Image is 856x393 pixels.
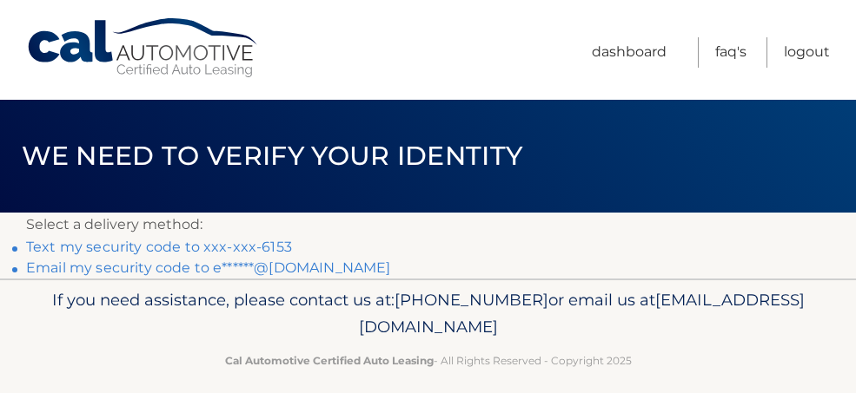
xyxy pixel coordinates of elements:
a: Logout [784,37,830,68]
span: [PHONE_NUMBER] [395,290,548,310]
p: Select a delivery method: [26,213,830,237]
p: If you need assistance, please contact us at: or email us at [26,286,830,342]
a: Email my security code to e******@[DOMAIN_NAME] [26,259,391,276]
p: - All Rights Reserved - Copyright 2025 [26,351,830,370]
a: Text my security code to xxx-xxx-6153 [26,239,292,255]
a: Dashboard [592,37,667,68]
span: We need to verify your identity [22,140,523,172]
a: Cal Automotive [26,17,261,79]
strong: Cal Automotive Certified Auto Leasing [225,354,434,367]
a: FAQ's [715,37,747,68]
